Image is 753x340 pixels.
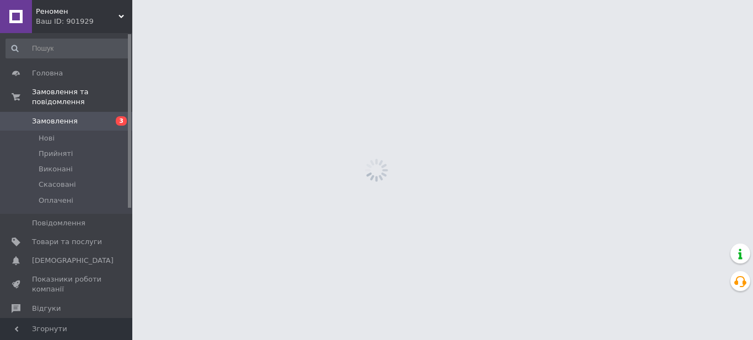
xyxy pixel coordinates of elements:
[32,68,63,78] span: Головна
[36,17,132,26] div: Ваш ID: 901929
[39,196,73,206] span: Оплачені
[32,304,61,314] span: Відгуки
[36,7,119,17] span: Реномен
[39,149,73,159] span: Прийняті
[39,180,76,190] span: Скасовані
[39,133,55,143] span: Нові
[32,116,78,126] span: Замовлення
[6,39,130,58] input: Пошук
[116,116,127,126] span: 3
[32,274,102,294] span: Показники роботи компанії
[32,256,114,266] span: [DEMOGRAPHIC_DATA]
[32,218,85,228] span: Повідомлення
[32,237,102,247] span: Товари та послуги
[39,164,73,174] span: Виконані
[32,87,132,107] span: Замовлення та повідомлення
